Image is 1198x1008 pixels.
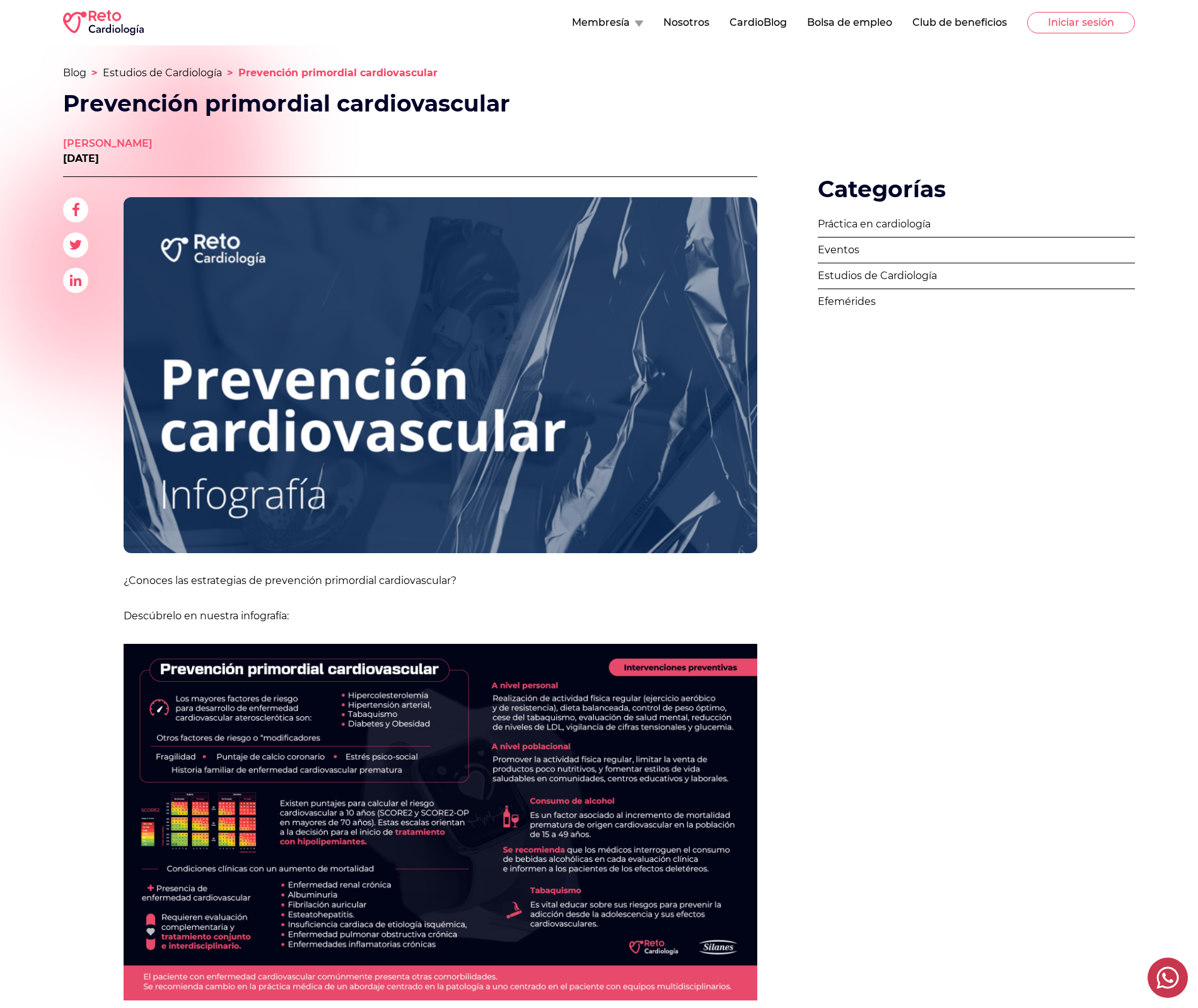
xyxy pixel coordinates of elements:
[103,67,222,79] a: Estudios de Cardiología
[63,67,86,79] a: Blog
[63,91,547,116] h1: Prevención primordial cardiovascular
[818,289,1135,314] a: Efemérides
[818,263,1135,289] a: Estudios de Cardiología
[730,15,787,30] button: CardioBlog
[818,212,1135,238] a: Práctica en cardiología
[63,151,153,166] p: [DATE]
[663,15,709,30] button: Nosotros
[912,15,1007,30] button: Club de beneficios
[572,15,643,30] button: Membresía
[1027,12,1135,33] button: Iniciar sesión
[818,238,1135,263] a: Eventos
[238,67,438,79] span: Prevención primordial cardiovascular
[124,197,757,553] img: Prevención primordial cardiovascular
[227,67,233,79] span: >
[124,573,757,588] p: ¿Conoces las estrategias de prevención primordial cardiovascular?
[124,609,757,624] p: Descúbrelo en nuestra infografía:
[91,67,98,79] span: >
[63,136,153,151] a: [PERSON_NAME]
[818,176,1135,202] h2: Categorías
[63,10,144,35] img: RETO Cardio Logo
[807,15,892,30] button: Bolsa de empleo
